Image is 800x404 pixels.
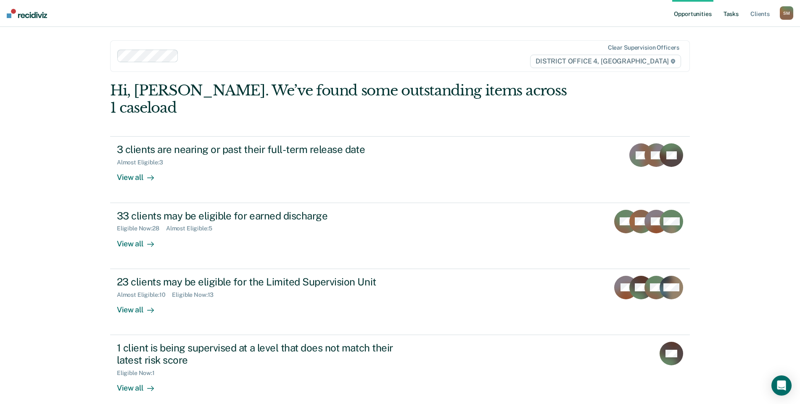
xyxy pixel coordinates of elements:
[7,9,47,18] img: Recidiviz
[117,370,161,377] div: Eligible Now : 1
[117,143,412,156] div: 3 clients are nearing or past their full-term release date
[117,225,166,232] div: Eligible Now : 28
[117,298,164,314] div: View all
[117,210,412,222] div: 33 clients may be eligible for earned discharge
[608,44,679,51] div: Clear supervision officers
[110,269,690,335] a: 23 clients may be eligible for the Limited Supervision UnitAlmost Eligible:10Eligible Now:13View all
[117,291,172,298] div: Almost Eligible : 10
[110,82,574,116] div: Hi, [PERSON_NAME]. We’ve found some outstanding items across 1 caseload
[172,291,220,298] div: Eligible Now : 13
[771,375,792,396] div: Open Intercom Messenger
[110,203,690,269] a: 33 clients may be eligible for earned dischargeEligible Now:28Almost Eligible:5View all
[117,166,164,182] div: View all
[110,136,690,203] a: 3 clients are nearing or past their full-term release dateAlmost Eligible:3View all
[117,276,412,288] div: 23 clients may be eligible for the Limited Supervision Unit
[166,225,219,232] div: Almost Eligible : 5
[530,55,681,68] span: DISTRICT OFFICE 4, [GEOGRAPHIC_DATA]
[117,232,164,248] div: View all
[780,6,793,20] div: S M
[117,342,412,366] div: 1 client is being supervised at a level that does not match their latest risk score
[117,376,164,393] div: View all
[117,159,170,166] div: Almost Eligible : 3
[780,6,793,20] button: SM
